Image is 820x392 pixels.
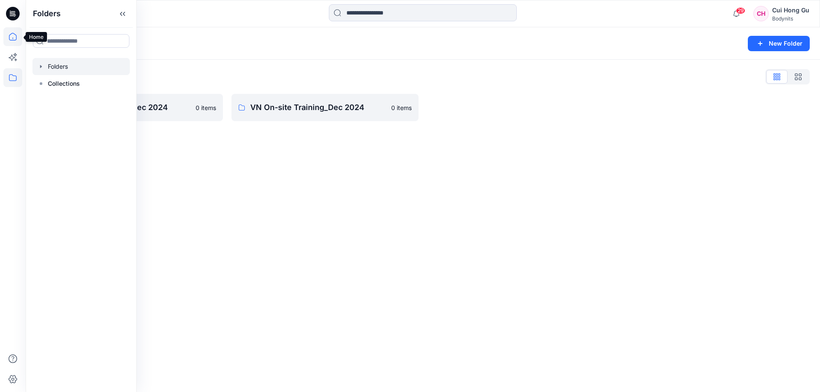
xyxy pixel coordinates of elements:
span: 29 [736,7,745,14]
button: New Folder [748,36,810,51]
p: VN On-site Training_Dec 2024 [250,102,386,113]
p: 0 items [196,103,216,112]
a: VN On-site Training_Dec 20240 items [231,94,419,121]
p: 0 items [391,103,412,112]
div: CH [753,6,769,21]
p: Collections [48,78,80,89]
div: Bodynits [772,15,809,22]
div: Cui Hong Gu [772,5,809,15]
